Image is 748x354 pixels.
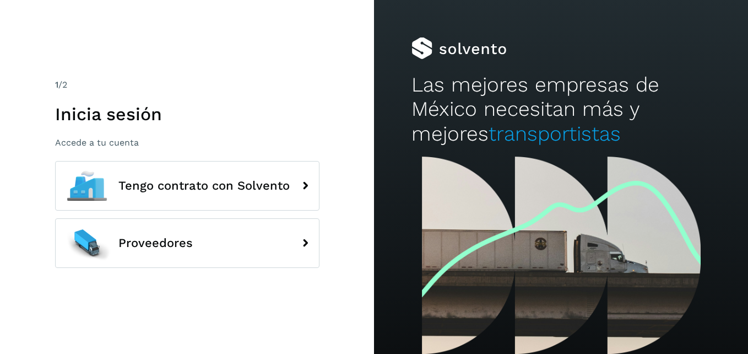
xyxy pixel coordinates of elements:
[489,122,621,146] span: transportistas
[55,137,319,148] p: Accede a tu cuenta
[55,78,319,92] div: /2
[55,104,319,125] h1: Inicia sesión
[55,161,319,211] button: Tengo contrato con Solvento
[55,218,319,268] button: Proveedores
[118,237,193,250] span: Proveedores
[118,179,290,192] span: Tengo contrato con Solvento
[411,73,711,146] h2: Las mejores empresas de México necesitan más y mejores
[55,79,58,90] span: 1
